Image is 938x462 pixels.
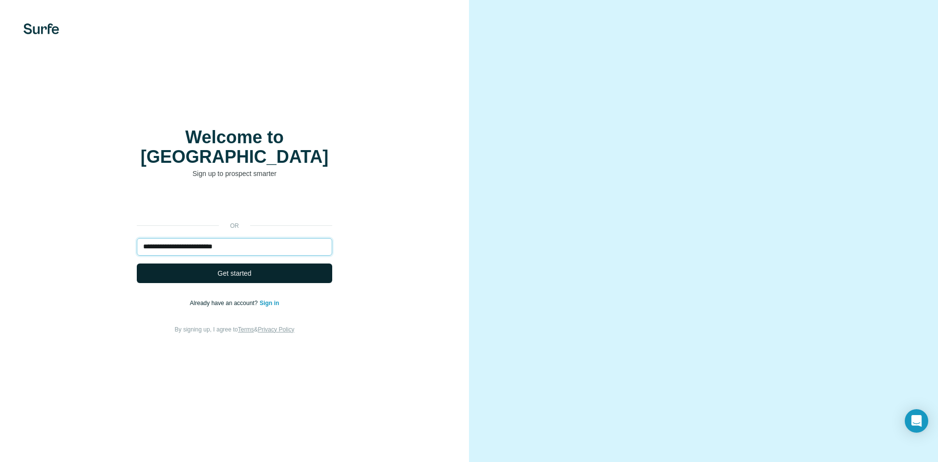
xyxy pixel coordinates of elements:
[137,169,332,178] p: Sign up to prospect smarter
[259,300,279,307] a: Sign in
[258,326,295,333] a: Privacy Policy
[217,268,251,278] span: Get started
[905,409,928,433] div: Open Intercom Messenger
[132,193,337,215] iframe: Sign in with Google Button
[190,300,260,307] span: Already have an account?
[175,326,295,333] span: By signing up, I agree to &
[219,221,250,230] p: or
[137,264,332,283] button: Get started
[23,23,59,34] img: Surfe's logo
[137,128,332,167] h1: Welcome to [GEOGRAPHIC_DATA]
[238,326,254,333] a: Terms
